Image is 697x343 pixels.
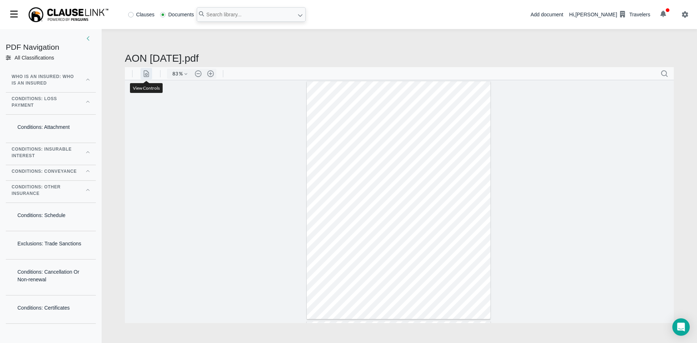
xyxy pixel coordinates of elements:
input: Search library... [197,7,306,22]
div: Exclusions: Trade Sanctions [12,234,87,253]
div: Hi, [PERSON_NAME] [569,8,650,21]
div: Conditions: Insurable Interest [12,146,77,159]
label: Clauses [128,12,155,17]
div: Collapse Panel [12,35,90,42]
div: Who Is An Insured: Who Is An Insured [12,73,77,86]
div: Conditions: Other Insurance [12,184,77,197]
button: Conditions: Insurable Interest [12,146,90,162]
button: Conditions: Other Insurance [12,184,90,200]
div: Add document [530,11,563,19]
div: Conditions: Certificates [12,298,76,318]
div: All Classifications [15,54,54,62]
h4: PDF Navigation [6,42,96,52]
div: Conditions: Loss Payment [12,95,77,109]
div: Conditions: Cancellation Or Non-renewal [12,262,90,289]
div: Open Intercom Messenger [672,318,690,336]
h2: AON [DATE].pdf [125,52,674,65]
button: Conditions: Loss Payment [12,95,90,111]
iframe: webviewer [125,67,674,323]
div: Travelers [629,11,650,19]
div: Conditions: Schedule [12,206,71,225]
div: Conditions: Conveyance [12,168,77,175]
button: Conditions: Conveyance [12,168,90,177]
button: Who Is An Insured: Who Is An Insured [12,73,90,89]
div: Conditions: Attachment [12,118,76,137]
img: ClauseLink [28,7,109,23]
label: Documents [160,12,194,17]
